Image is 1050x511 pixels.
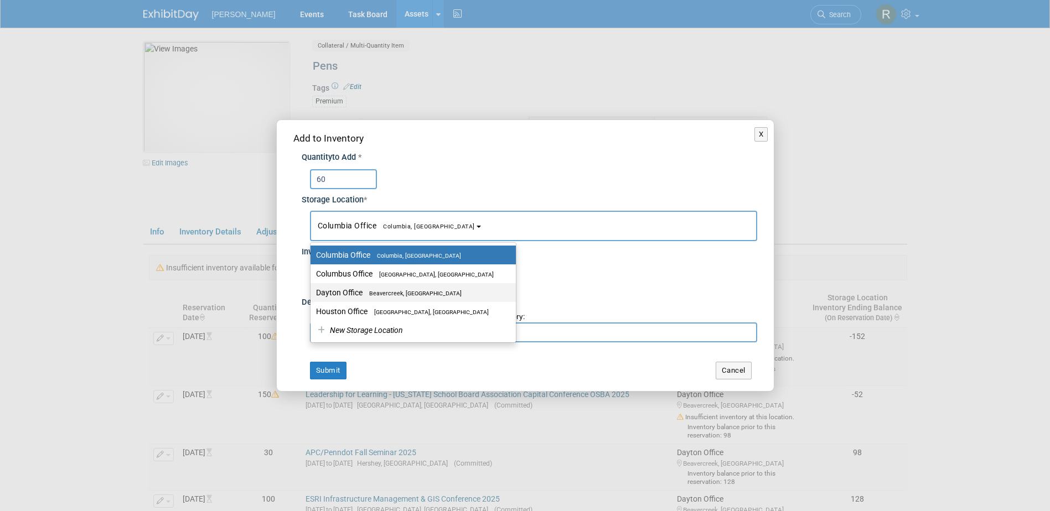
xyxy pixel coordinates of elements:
[302,241,757,258] div: Inventory Adjustment
[316,248,505,262] label: Columbia Office
[370,252,461,259] span: Columbia, [GEOGRAPHIC_DATA]
[754,127,768,142] button: X
[316,304,505,319] label: Houston Office
[318,221,475,230] span: Columbia Office
[293,133,364,144] span: Add to Inventory
[363,290,462,297] span: Beavercreek, [GEOGRAPHIC_DATA]
[310,362,346,379] button: Submit
[328,326,403,335] span: New Storage Location
[316,285,505,300] label: Dayton Office
[368,309,489,316] span: [GEOGRAPHIC_DATA], [GEOGRAPHIC_DATA]
[376,223,475,230] span: Columbia, [GEOGRAPHIC_DATA]
[310,211,757,241] button: Columbia OfficeColumbia, [GEOGRAPHIC_DATA]
[302,189,757,206] div: Storage Location
[316,267,505,281] label: Columbus Office
[716,362,752,379] button: Cancel
[302,152,757,164] div: Quantity
[302,291,757,309] div: Description / Notes
[332,153,356,162] span: to Add
[373,271,494,278] span: [GEOGRAPHIC_DATA], [GEOGRAPHIC_DATA]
